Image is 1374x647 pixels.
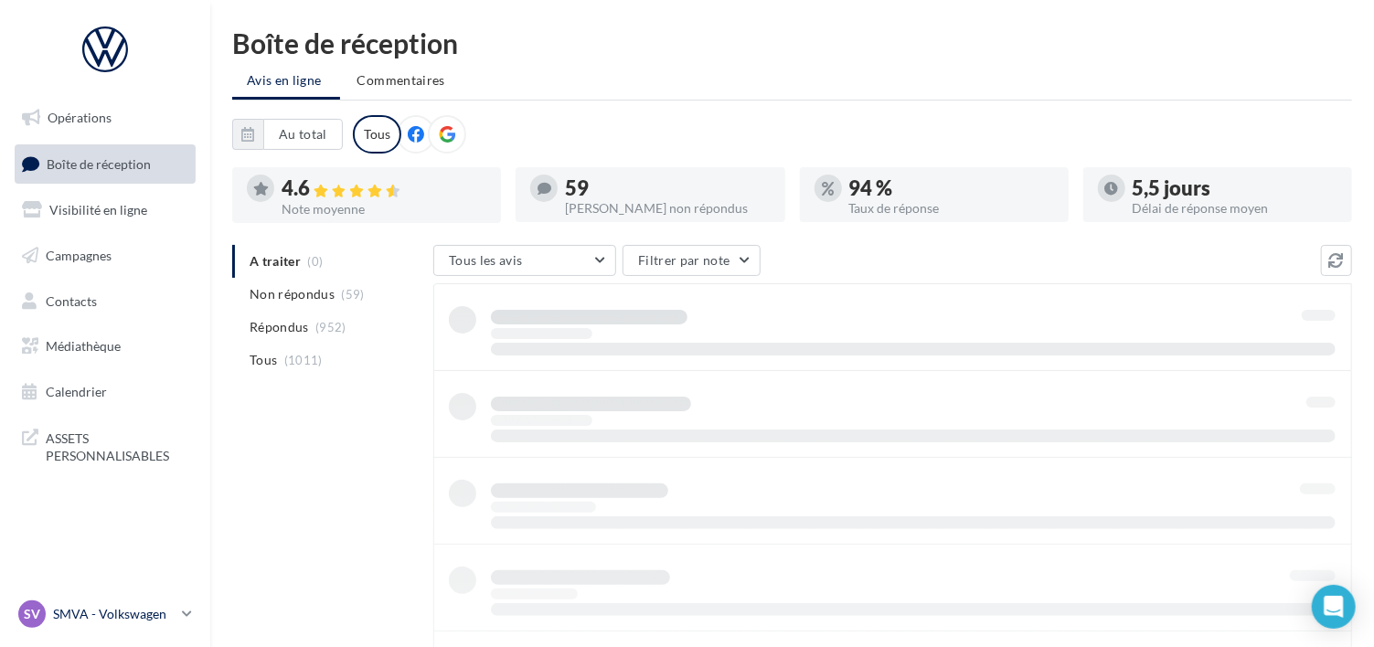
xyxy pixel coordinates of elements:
[342,287,365,302] span: (59)
[11,419,199,472] a: ASSETS PERSONNALISABLES
[11,327,199,366] a: Médiathèque
[47,155,151,171] span: Boîte de réception
[565,202,770,215] div: [PERSON_NAME] non répondus
[263,119,343,150] button: Au total
[24,605,40,623] span: SV
[565,178,770,198] div: 59
[11,144,199,184] a: Boîte de réception
[11,373,199,411] a: Calendrier
[49,202,147,217] span: Visibilité en ligne
[46,426,188,465] span: ASSETS PERSONNALISABLES
[282,178,486,199] div: 4.6
[46,338,121,354] span: Médiathèque
[11,237,199,275] a: Campagnes
[15,597,196,631] a: SV SMVA - Volkswagen
[232,119,343,150] button: Au total
[46,384,107,399] span: Calendrier
[353,115,401,154] div: Tous
[1312,585,1356,629] div: Open Intercom Messenger
[357,72,445,88] span: Commentaires
[849,178,1054,198] div: 94 %
[53,605,175,623] p: SMVA - Volkswagen
[250,285,335,303] span: Non répondus
[46,248,112,263] span: Campagnes
[11,191,199,229] a: Visibilité en ligne
[315,320,346,334] span: (952)
[284,353,323,367] span: (1011)
[282,203,486,216] div: Note moyenne
[849,202,1054,215] div: Taux de réponse
[11,99,199,137] a: Opérations
[46,292,97,308] span: Contacts
[1133,178,1337,198] div: 5,5 jours
[11,282,199,321] a: Contacts
[1133,202,1337,215] div: Délai de réponse moyen
[250,318,309,336] span: Répondus
[48,110,112,125] span: Opérations
[250,351,277,369] span: Tous
[232,29,1352,57] div: Boîte de réception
